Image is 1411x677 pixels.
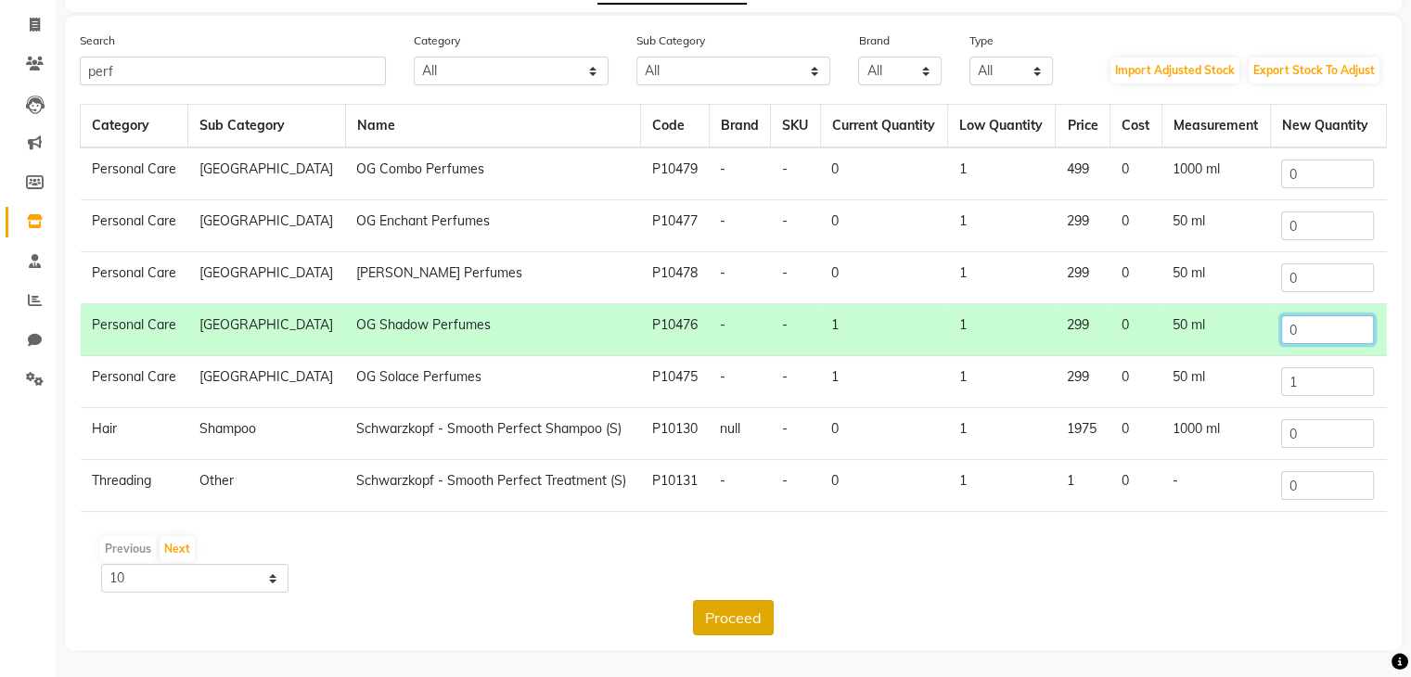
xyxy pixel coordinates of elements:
[771,460,821,512] td: -
[820,460,947,512] td: 0
[771,408,821,460] td: -
[81,356,188,408] td: Personal Care
[1056,356,1110,408] td: 299
[80,57,386,85] input: Search Product
[188,304,346,356] td: [GEOGRAPHIC_DATA]
[1270,105,1386,148] th: New Quantity
[1056,252,1110,304] td: 299
[345,304,640,356] td: OG Shadow Perfumes
[1161,356,1270,408] td: 50 ml
[188,356,346,408] td: [GEOGRAPHIC_DATA]
[1161,408,1270,460] td: 1000 ml
[160,536,195,562] button: Next
[640,460,709,512] td: P10131
[414,32,460,49] label: Category
[640,304,709,356] td: P10476
[345,252,640,304] td: [PERSON_NAME] Perfumes
[188,252,346,304] td: [GEOGRAPHIC_DATA]
[81,304,188,356] td: Personal Care
[820,105,947,148] th: Current Quantity
[81,147,188,200] td: Personal Care
[640,356,709,408] td: P10475
[771,356,821,408] td: -
[188,147,346,200] td: [GEOGRAPHIC_DATA]
[81,105,188,148] th: Category
[948,304,1056,356] td: 1
[1110,147,1161,200] td: 0
[1056,460,1110,512] td: 1
[1161,200,1270,252] td: 50 ml
[820,252,947,304] td: 0
[1249,57,1379,83] button: Export Stock To Adjust
[948,105,1056,148] th: Low Quantity
[1110,200,1161,252] td: 0
[640,147,709,200] td: P10479
[820,200,947,252] td: 0
[1110,304,1161,356] td: 0
[81,408,188,460] td: Hair
[709,252,771,304] td: -
[640,200,709,252] td: P10477
[345,147,640,200] td: OG Combo Perfumes
[80,32,115,49] label: Search
[640,252,709,304] td: P10478
[188,460,346,512] td: Other
[948,408,1056,460] td: 1
[81,252,188,304] td: Personal Care
[948,252,1056,304] td: 1
[948,200,1056,252] td: 1
[1056,147,1110,200] td: 499
[640,408,709,460] td: P10130
[1056,408,1110,460] td: 1975
[709,200,771,252] td: -
[948,356,1056,408] td: 1
[820,408,947,460] td: 0
[1110,408,1161,460] td: 0
[969,32,994,49] label: Type
[820,356,947,408] td: 1
[693,600,774,635] button: Proceed
[709,147,771,200] td: -
[1110,105,1161,148] th: Cost
[1161,460,1270,512] td: -
[1056,200,1110,252] td: 299
[1110,252,1161,304] td: 0
[636,32,705,49] label: Sub Category
[345,408,640,460] td: Schwarzkopf - Smooth Perfect Shampoo (S)
[709,460,771,512] td: -
[1056,304,1110,356] td: 299
[771,105,821,148] th: SKU
[81,200,188,252] td: Personal Care
[771,304,821,356] td: -
[1161,252,1270,304] td: 50 ml
[81,460,188,512] td: Threading
[820,147,947,200] td: 0
[345,105,640,148] th: Name
[709,408,771,460] td: null
[1161,147,1270,200] td: 1000 ml
[858,32,889,49] label: Brand
[188,105,346,148] th: Sub Category
[771,252,821,304] td: -
[771,200,821,252] td: -
[1110,356,1161,408] td: 0
[948,460,1056,512] td: 1
[1110,57,1239,83] button: Import Adjusted Stock
[188,200,346,252] td: [GEOGRAPHIC_DATA]
[709,356,771,408] td: -
[1110,460,1161,512] td: 0
[709,105,771,148] th: Brand
[188,408,346,460] td: Shampoo
[948,147,1056,200] td: 1
[1161,105,1270,148] th: Measurement
[1056,105,1110,148] th: Price
[820,304,947,356] td: 1
[1161,304,1270,356] td: 50 ml
[640,105,709,148] th: Code
[345,460,640,512] td: Schwarzkopf - Smooth Perfect Treatment (S)
[709,304,771,356] td: -
[771,147,821,200] td: -
[345,356,640,408] td: OG Solace Perfumes
[345,200,640,252] td: OG Enchant Perfumes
